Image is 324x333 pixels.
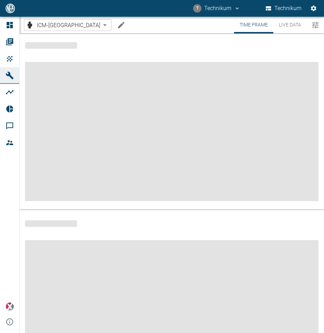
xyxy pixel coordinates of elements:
button: Settings [307,2,320,15]
img: logo [5,3,16,13]
img: Xplore Logo [6,302,14,311]
div: T [193,4,201,13]
a: ICM-[GEOGRAPHIC_DATA] [26,21,100,29]
button: Toggle menu [309,19,321,31]
button: Edit machine [114,18,128,32]
button: Time Frame [234,17,273,33]
button: Technikum [264,2,303,15]
button: Live Data [273,17,307,33]
button: technikum@nea-x.de [192,2,241,15]
span: ICM-[GEOGRAPHIC_DATA] [37,21,100,29]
